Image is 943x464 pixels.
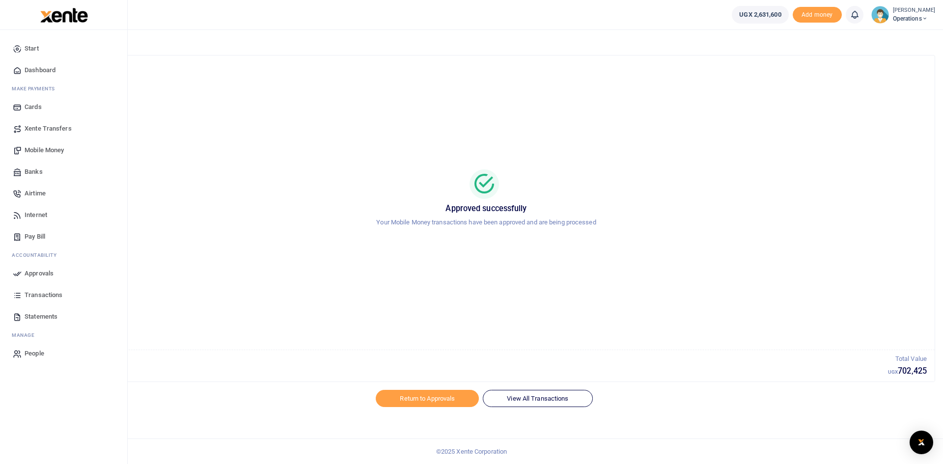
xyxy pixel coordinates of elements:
a: View All Transactions [483,390,592,407]
span: countability [19,251,56,259]
a: Return to Approvals [376,390,479,407]
a: Approvals [8,263,119,284]
a: Xente Transfers [8,118,119,139]
p: Your Mobile Money transactions have been approved and are being processed [50,218,923,228]
a: Dashboard [8,59,119,81]
span: People [25,349,44,358]
h5: Approved successfully [50,204,923,214]
span: Approvals [25,269,54,278]
img: profile-user [871,6,889,24]
li: Toup your wallet [793,7,842,23]
span: Mobile Money [25,145,64,155]
a: Start [8,38,119,59]
a: UGX 2,631,600 [732,6,788,24]
span: Xente Transfers [25,124,72,134]
span: Cards [25,102,42,112]
span: Operations [893,14,935,23]
a: Transactions [8,284,119,306]
a: Mobile Money [8,139,119,161]
a: Internet [8,204,119,226]
span: anage [17,331,35,339]
a: Add money [793,10,842,18]
span: Start [25,44,39,54]
span: Pay Bill [25,232,45,242]
span: ake Payments [17,85,55,92]
span: Dashboard [25,65,55,75]
small: [PERSON_NAME] [893,6,935,15]
li: Wallet ballance [728,6,792,24]
a: Pay Bill [8,226,119,247]
a: profile-user [PERSON_NAME] Operations [871,6,935,24]
span: Banks [25,167,43,177]
a: Cards [8,96,119,118]
p: Total Transactions [46,354,888,364]
li: M [8,81,119,96]
a: Airtime [8,183,119,204]
span: Statements [25,312,57,322]
small: UGX [888,369,898,375]
h5: 702,425 [888,366,927,376]
li: M [8,328,119,343]
h5: 2 [46,366,888,376]
a: Banks [8,161,119,183]
div: Open Intercom Messenger [910,431,933,454]
a: logo-small logo-large logo-large [39,11,88,18]
img: logo-large [40,8,88,23]
a: Statements [8,306,119,328]
span: Internet [25,210,47,220]
li: Ac [8,247,119,263]
p: Total Value [888,354,927,364]
span: Add money [793,7,842,23]
span: Transactions [25,290,62,300]
span: UGX 2,631,600 [739,10,781,20]
a: People [8,343,119,364]
span: Airtime [25,189,46,198]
